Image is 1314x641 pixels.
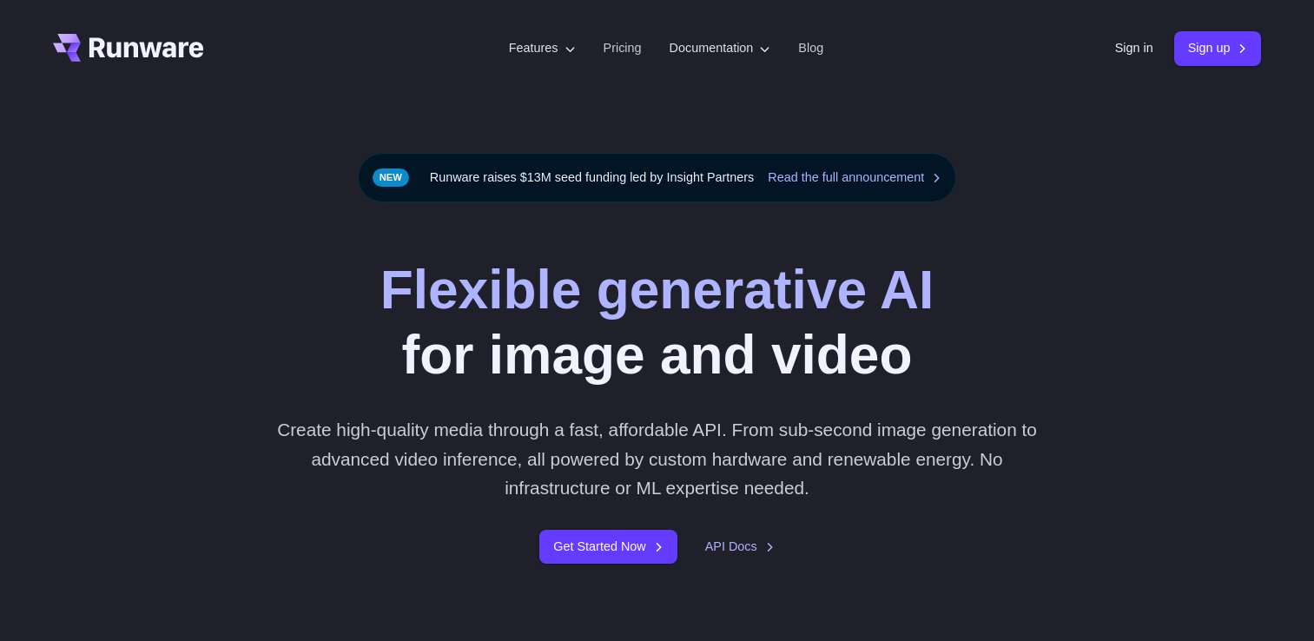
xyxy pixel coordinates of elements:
div: Runware raises $13M seed funding led by Insight Partners [358,153,957,202]
a: Sign up [1174,31,1262,65]
p: Create high-quality media through a fast, affordable API. From sub-second image generation to adv... [270,415,1044,502]
strong: Flexible generative AI [380,260,934,320]
a: Read the full announcement [768,168,941,188]
label: Features [509,38,576,58]
label: Documentation [670,38,771,58]
h1: for image and video [380,258,934,387]
a: Go to / [53,34,204,62]
a: API Docs [705,537,775,557]
a: Get Started Now [539,530,677,564]
a: Blog [798,38,823,58]
a: Pricing [604,38,642,58]
a: Sign in [1115,38,1153,58]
